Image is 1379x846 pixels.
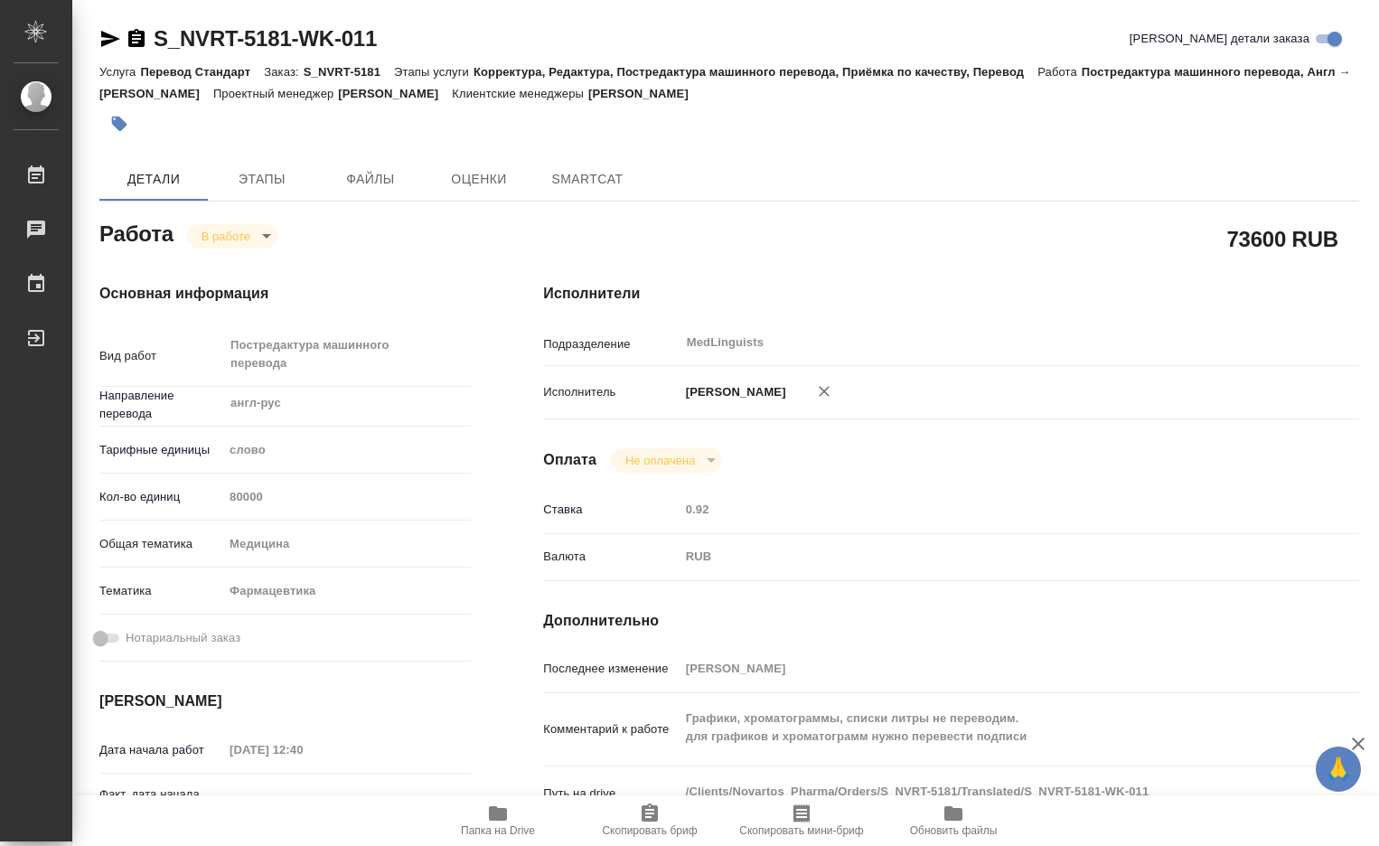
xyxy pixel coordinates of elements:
[140,65,264,79] p: Перевод Стандарт
[422,795,574,846] button: Папка на Drive
[543,660,679,678] p: Последнее изменение
[680,703,1291,752] textarea: Графики, хроматограммы, списки литры не переводим. для графиков и хроматограмм нужно перевести по...
[611,448,722,473] div: В работе
[99,28,121,50] button: Скопировать ссылку для ЯМессенджера
[543,501,679,519] p: Ставка
[680,496,1291,522] input: Пустое поле
[99,387,223,423] p: Направление перевода
[126,28,147,50] button: Скопировать ссылку
[543,449,596,471] h4: Оплата
[620,453,700,468] button: Не оплачена
[436,168,522,191] span: Оценки
[99,441,223,459] p: Тарифные единицы
[543,383,679,401] p: Исполнитель
[726,795,877,846] button: Скопировать мини-бриф
[99,104,139,144] button: Добавить тэг
[574,795,726,846] button: Скопировать бриф
[543,785,679,803] p: Путь на drive
[99,347,223,365] p: Вид работ
[461,824,535,837] span: Папка на Drive
[680,776,1291,807] textarea: /Clients/Novartos_Pharma/Orders/S_NVRT-5181/Translated/S_NVRT-5181-WK-011
[877,795,1029,846] button: Обновить файлы
[99,216,174,249] h2: Работа
[474,65,1037,79] p: Корректура, Редактура, Постредактура машинного перевода, Приёмка по качеству, Перевод
[588,87,702,100] p: [PERSON_NAME]
[154,26,377,51] a: S_NVRT-5181-WK-011
[304,65,394,79] p: S_NVRT-5181
[543,548,679,566] p: Валюта
[99,65,140,79] p: Услуга
[223,737,381,763] input: Пустое поле
[543,610,1359,632] h4: Дополнительно
[223,576,471,606] div: Фармацевтика
[680,541,1291,572] div: RUB
[126,629,240,647] span: Нотариальный заказ
[543,720,679,738] p: Комментарий к работе
[804,371,844,411] button: Удалить исполнителя
[99,785,223,822] p: Факт. дата начала работ
[452,87,588,100] p: Клиентские менеджеры
[1037,65,1082,79] p: Работа
[910,824,998,837] span: Обновить файлы
[223,529,471,559] div: Медицина
[394,65,474,79] p: Этапы услуги
[99,691,471,712] h4: [PERSON_NAME]
[99,582,223,600] p: Тематика
[196,229,256,244] button: В работе
[602,824,697,837] span: Скопировать бриф
[223,790,381,816] input: Пустое поле
[543,335,679,353] p: Подразделение
[1130,30,1309,48] span: [PERSON_NAME] детали заказа
[1323,750,1354,788] span: 🙏
[99,535,223,553] p: Общая тематика
[213,87,338,100] p: Проектный менеджер
[99,488,223,506] p: Кол-во единиц
[544,168,631,191] span: SmartCat
[110,168,197,191] span: Детали
[264,65,303,79] p: Заказ:
[739,824,863,837] span: Скопировать мини-бриф
[338,87,452,100] p: [PERSON_NAME]
[543,283,1359,305] h4: Исполнители
[99,283,471,305] h4: Основная информация
[327,168,414,191] span: Файлы
[1226,223,1338,254] h2: 73600 RUB
[680,383,786,401] p: [PERSON_NAME]
[223,435,471,465] div: слово
[1316,747,1361,792] button: 🙏
[680,655,1291,681] input: Пустое поле
[187,224,277,249] div: В работе
[99,741,223,759] p: Дата начала работ
[223,484,471,510] input: Пустое поле
[219,168,305,191] span: Этапы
